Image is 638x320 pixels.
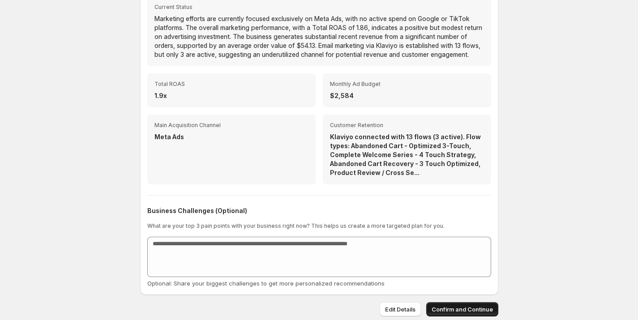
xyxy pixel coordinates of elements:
[147,222,491,230] p: What are your top 3 pain points with your business right now? This helps us create a more targete...
[154,122,308,129] span: Main Acquisition Channel
[154,14,484,59] p: Marketing efforts are currently focused exclusively on Meta Ads, with no active spend on Google o...
[154,81,308,88] span: Total ROAS
[147,280,385,287] span: Optional: Share your biggest challenges to get more personalized recommendations
[432,305,493,314] span: Confirm and Continue
[330,122,484,129] span: Customer Retention
[426,302,498,316] button: Confirm and Continue
[330,132,484,177] p: Klaviyo connected with 13 flows (3 active). Flow types: Abandoned Cart - Optimized 3-Touch, Compl...
[154,132,308,141] p: Meta Ads
[154,91,308,100] p: 1.9x
[380,302,421,316] button: Edit Details
[330,91,484,100] p: $2,584
[154,4,484,11] span: Current Status
[385,305,415,314] span: Edit Details
[330,81,484,88] span: Monthly Ad Budget
[147,206,491,215] h2: Business Challenges (Optional)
